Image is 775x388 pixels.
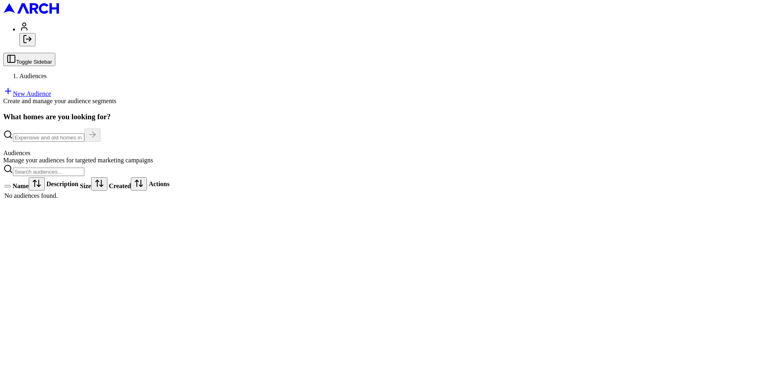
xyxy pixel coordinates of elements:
nav: breadcrumb [3,73,772,80]
input: Search audiences... [13,168,84,176]
button: Log out [19,33,36,46]
div: Audiences [3,149,772,157]
a: New Audience [3,90,51,97]
th: Description [46,177,79,191]
div: Manage your audiences for targeted marketing campaigns [3,157,772,164]
span: Audiences [19,73,47,79]
span: Toggle Sidebar [16,59,52,65]
div: Created [109,177,147,191]
td: No audiences found. [4,192,170,200]
button: Toggle Sidebar [3,53,55,66]
div: Name [13,177,45,191]
th: Actions [148,177,170,191]
div: Size [80,177,107,191]
h3: What homes are you looking for? [3,112,772,121]
input: Expensive and old homes in greater SF Bay Area [13,133,84,142]
div: Create and manage your audience segments [3,98,772,105]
